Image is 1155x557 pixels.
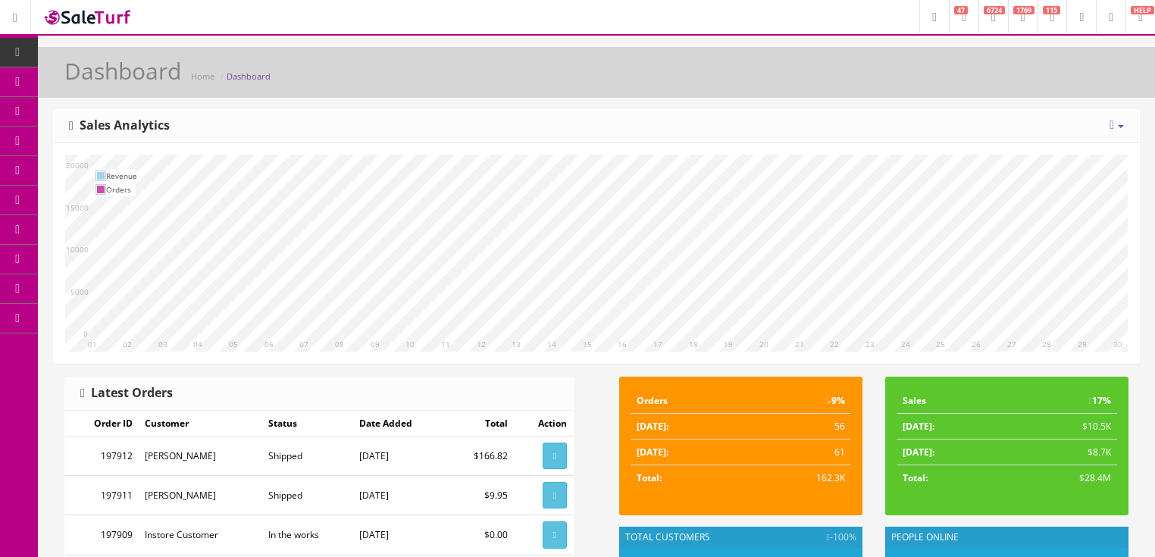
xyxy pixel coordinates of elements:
[631,388,745,414] td: Orders
[903,420,934,433] strong: [DATE]:
[827,530,856,544] span: -100%
[637,420,668,433] strong: [DATE]:
[262,476,353,515] td: Shipped
[447,476,514,515] td: $9.95
[903,471,928,484] strong: Total:
[1007,414,1118,440] td: $10.5K
[106,183,137,196] td: Orders
[447,515,514,555] td: $0.00
[1131,6,1154,14] span: HELP
[353,515,447,555] td: [DATE]
[139,437,262,476] td: [PERSON_NAME]
[984,6,1005,14] span: 6724
[65,476,139,515] td: 197911
[745,414,851,440] td: 56
[745,388,851,414] td: -9%
[745,440,851,465] td: 61
[619,527,862,548] div: Total Customers
[1007,388,1118,414] td: 17%
[80,386,173,400] h3: Latest Orders
[227,70,271,82] a: Dashboard
[897,388,1007,414] td: Sales
[262,515,353,555] td: In the works
[1007,440,1118,465] td: $8.7K
[42,7,133,27] img: SaleTurf
[64,58,181,83] h1: Dashboard
[447,411,514,437] td: Total
[637,471,662,484] strong: Total:
[262,411,353,437] td: Status
[65,411,139,437] td: Order ID
[745,465,851,491] td: 162.3K
[637,446,668,458] strong: [DATE]:
[139,515,262,555] td: Instore Customer
[191,70,214,82] a: Home
[1043,6,1060,14] span: 115
[353,476,447,515] td: [DATE]
[885,527,1128,548] div: People Online
[65,515,139,555] td: 197909
[447,437,514,476] td: $166.82
[65,437,139,476] td: 197912
[1013,6,1034,14] span: 1769
[514,411,573,437] td: Action
[139,476,262,515] td: [PERSON_NAME]
[353,437,447,476] td: [DATE]
[903,446,934,458] strong: [DATE]:
[954,6,968,14] span: 47
[69,119,170,133] h3: Sales Analytics
[1007,465,1118,491] td: $28.4M
[139,411,262,437] td: Customer
[106,169,137,183] td: Revenue
[353,411,447,437] td: Date Added
[262,437,353,476] td: Shipped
